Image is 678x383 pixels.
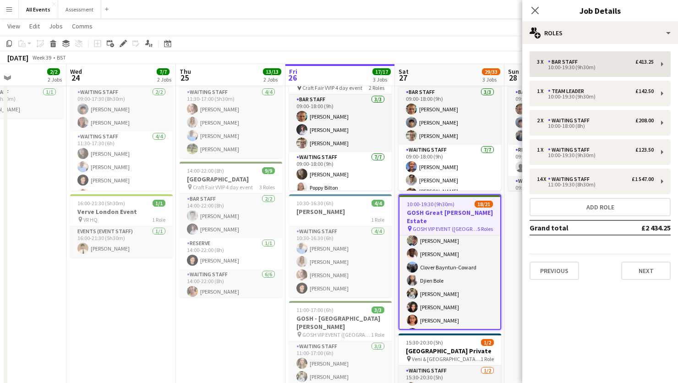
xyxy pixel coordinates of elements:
span: View [7,22,20,30]
div: £413.25 [635,59,654,65]
app-job-card: 09:00-18:00 (9h)10/11[GEOGRAPHIC_DATA] Craft Fair VVIP 4 day event3 RolesBar Staff3/309:00-18:00 ... [508,55,611,191]
span: 7/7 [157,68,169,75]
span: 1 Role [481,356,494,362]
span: 11:00-17:00 (6h) [296,306,334,313]
div: 10:00-19:30 (9h30m) [537,153,654,158]
span: Craft Fair VVIP 4 day event [302,84,362,91]
span: Thu [180,67,191,76]
app-card-role: Bar Staff2/214:00-22:00 (8h)[PERSON_NAME][PERSON_NAME] [180,194,282,238]
app-job-card: 16:00-21:30 (5h30m)1/1Verve London Event VR HQ1 RoleEvents (Event Staff)1/116:00-21:30 (5h30m)[PE... [70,194,173,257]
h3: Verve London Event [70,208,173,216]
div: 09:00-18:00 (9h)10/10[GEOGRAPHIC_DATA] Craft Fair VVIP 4 day event2 RolesBar Staff3/309:00-18:00 ... [399,55,501,191]
span: 16:00-21:30 (5h30m) [77,200,125,207]
app-card-role: Waiting Staff2/209:00-17:30 (8h30m)[PERSON_NAME][PERSON_NAME] [70,87,173,131]
span: Edit [29,22,40,30]
div: £142.50 [635,88,654,94]
div: 3 Jobs [482,76,500,83]
div: 1 x [537,147,548,153]
h3: [GEOGRAPHIC_DATA] [180,175,282,183]
div: 2 Jobs [263,76,281,83]
span: 18/21 [475,201,493,208]
span: 10:30-16:30 (6h) [296,200,334,207]
span: 2 Roles [369,84,384,91]
app-card-role: Waiting Staff4/411:30-17:30 (6h)[PERSON_NAME][PERSON_NAME][PERSON_NAME][PERSON_NAME] [70,131,173,202]
div: Waiting Staff [548,176,593,182]
span: Week 39 [30,54,53,61]
span: GOSH VIP EVENT ([GEOGRAPHIC_DATA][PERSON_NAME]) [413,225,477,232]
h3: GOSH - [GEOGRAPHIC_DATA][PERSON_NAME] [289,314,392,331]
h3: GOSH Great [PERSON_NAME] Estate [399,208,500,225]
span: 4/4 [372,200,384,207]
span: 9/9 [262,167,275,174]
div: 11:30-17:00 (5h30m)4/4[PERSON_NAME]1 RoleWaiting Staff4/411:30-17:00 (5h30m)[PERSON_NAME][PERSON_... [180,55,282,158]
span: 2/2 [47,68,60,75]
span: 1 Role [152,216,165,223]
span: 25 [178,72,191,83]
app-card-role: Reserve0/109:00-18:00 (9h) [508,145,611,176]
div: 3 x [537,59,548,65]
h3: [GEOGRAPHIC_DATA] Private [399,347,501,355]
div: 3 Jobs [373,76,390,83]
a: Comms [68,20,96,32]
h3: Job Details [522,5,678,16]
span: 26 [288,72,297,83]
span: 24 [69,72,82,83]
span: 1/2 [481,339,494,346]
span: Fri [289,67,297,76]
span: 3/3 [372,306,384,313]
div: £208.00 [635,117,654,124]
div: 11:00-19:30 (8h30m) [537,182,654,187]
a: Edit [26,20,44,32]
td: Grand total [530,220,613,235]
span: 14:00-22:00 (8h) [187,167,224,174]
span: GOSH VIP EVENT ([GEOGRAPHIC_DATA][PERSON_NAME]) [302,331,371,338]
td: £2 434.25 [613,220,671,235]
app-card-role: Waiting Staff7/709:00-18:00 (9h)[PERSON_NAME]Poppy Bilton [289,152,392,263]
app-card-role: Bar Staff3/309:00-18:00 (9h)[PERSON_NAME][PERSON_NAME][PERSON_NAME] [399,87,501,145]
div: BST [57,54,66,61]
div: Team Leader [548,88,588,94]
app-job-card: 09:00-17:30 (8h30m)6/6[PERSON_NAME] [PERSON_NAME]2 RolesWaiting Staff2/209:00-17:30 (8h30m)[PERSO... [70,55,173,191]
app-card-role: Reserve1/114:00-22:00 (8h)[PERSON_NAME] [180,238,282,269]
div: [DATE] [7,53,28,62]
span: 27 [397,72,409,83]
div: 1 x [537,88,548,94]
span: 5 Roles [477,225,493,232]
span: 29/33 [482,68,500,75]
span: Comms [72,22,93,30]
button: Add role [530,198,671,216]
div: Roles [522,22,678,44]
app-card-role: Bar Staff3/309:00-18:00 (9h)[PERSON_NAME][PERSON_NAME][PERSON_NAME] [508,87,611,145]
div: In progress09:00-18:00 (9h)10/10[GEOGRAPHIC_DATA] Craft Fair VVIP 4 day event2 RolesBar Staff3/30... [289,55,392,191]
div: 2 Jobs [157,76,171,83]
div: £1 547.00 [632,176,654,182]
app-card-role: Waiting Staff6/614:00-22:00 (8h)[PERSON_NAME] [180,269,282,367]
span: Craft Fair VVIP 4 day event [193,184,253,191]
button: Next [621,262,671,280]
div: 10:00-19:30 (9h30m) [537,94,654,99]
button: Previous [530,262,579,280]
app-card-role: Waiting Staff7/709:00-18:00 (9h)[PERSON_NAME][PERSON_NAME][PERSON_NAME] ([PERSON_NAME] [399,145,501,258]
app-card-role: Waiting Staff4/411:30-17:00 (5h30m)[PERSON_NAME][PERSON_NAME][PERSON_NAME][PERSON_NAME] [180,87,282,158]
h3: [PERSON_NAME] [289,208,392,216]
app-card-role: Waiting Staff7/709:00-18:00 (9h) [508,176,611,290]
span: 3 Roles [259,184,275,191]
div: Bar Staff [548,59,581,65]
a: Jobs [45,20,66,32]
span: VR HQ [83,216,98,223]
div: 2 Jobs [48,76,62,83]
span: 17/17 [372,68,391,75]
div: Waiting Staff [548,117,593,124]
button: All Events [19,0,58,18]
span: Jobs [49,22,63,30]
span: Sun [508,67,519,76]
app-job-card: 10:30-16:30 (6h)4/4[PERSON_NAME]1 RoleWaiting Staff4/410:30-16:30 (6h)[PERSON_NAME][PERSON_NAME][... [289,194,392,297]
span: 10:00-19:30 (9h30m) [407,201,454,208]
app-job-card: 14:00-22:00 (8h)9/9[GEOGRAPHIC_DATA] Craft Fair VVIP 4 day event3 RolesBar Staff2/214:00-22:00 (8... [180,162,282,297]
app-job-card: 10:00-19:30 (9h30m)18/21GOSH Great [PERSON_NAME] Estate GOSH VIP EVENT ([GEOGRAPHIC_DATA][PERSON_... [399,194,501,330]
